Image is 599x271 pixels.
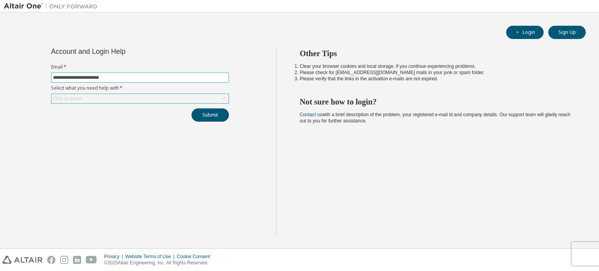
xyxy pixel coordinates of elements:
img: youtube.svg [86,256,97,264]
button: Submit [191,108,229,122]
p: © 2025 Altair Engineering, Inc. All Rights Reserved. [104,260,215,266]
img: instagram.svg [60,256,68,264]
li: Clear your browser cookies and local storage, if you continue experiencing problems. [300,63,572,69]
div: Click to select [51,94,229,103]
img: altair_logo.svg [2,256,43,264]
h2: Other Tips [300,48,572,58]
div: Click to select [53,96,82,102]
label: Email [51,64,229,70]
div: Website Terms of Use [125,253,177,260]
button: Login [506,26,544,39]
div: Account and Login Help [51,48,193,55]
li: Please check for [EMAIL_ADDRESS][DOMAIN_NAME] mails in your junk or spam folder. [300,69,572,76]
a: Contact us [300,112,322,117]
div: Privacy [104,253,125,260]
span: with a brief description of the problem, your registered e-mail id and company details. Our suppo... [300,112,571,124]
div: Cookie Consent [177,253,214,260]
h2: Not sure how to login? [300,97,572,107]
button: Sign Up [548,26,586,39]
img: Altair One [4,2,101,10]
img: linkedin.svg [73,256,81,264]
label: Select what you need help with [51,85,229,91]
img: facebook.svg [47,256,55,264]
li: Please verify that the links in the activation e-mails are not expired. [300,76,572,82]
